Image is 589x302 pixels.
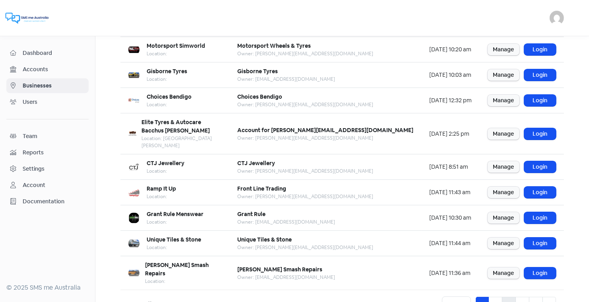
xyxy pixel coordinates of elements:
[429,130,472,138] div: [DATE] 2:25 pm
[237,218,335,226] div: Owner: [EMAIL_ADDRESS][DOMAIN_NAME]
[147,42,205,49] b: Motorsport Simworld
[147,185,176,192] b: Ramp It Up
[23,197,85,206] span: Documentation
[524,161,556,173] a: Login
[128,212,139,224] img: 4a6b15b7-8deb-4f81-962f-cd6db14835d5-250x250.png
[237,101,373,108] div: Owner: [PERSON_NAME][EMAIL_ADDRESS][DOMAIN_NAME]
[23,132,85,140] span: Team
[488,69,519,81] a: Manage
[429,96,472,105] div: [DATE] 12:32 pm
[488,187,519,198] a: Manage
[237,266,322,273] b: [PERSON_NAME] Smash Repairs
[524,187,556,198] a: Login
[147,50,205,57] div: Location:
[128,162,139,173] img: 7be11b49-75b7-437a-b653-4ef32f684f53-250x250.png
[237,42,311,49] b: Motorsport Wheels & Tyres
[145,278,221,285] div: Location:
[128,95,139,106] img: 0e827074-2277-4e51-9f29-4863781f49ff-250x250.png
[237,274,335,281] div: Owner: [EMAIL_ADDRESS][DOMAIN_NAME]
[524,44,556,55] a: Login
[6,283,89,292] div: © 2025 SMS me Australia
[147,160,184,167] b: CTJ Jewellery
[488,238,519,249] a: Manage
[237,193,373,200] div: Owner: [PERSON_NAME][EMAIL_ADDRESS][DOMAIN_NAME]
[145,261,209,277] b: [PERSON_NAME] Smash Repairs
[524,267,556,279] a: Login
[128,70,139,81] img: 63d568eb-2aa7-4a3e-ac80-3fa331f9deb7-250x250.png
[6,46,89,60] a: Dashboard
[23,49,85,57] span: Dashboard
[488,161,519,173] a: Manage
[237,185,286,192] b: Front Line Trading
[6,194,89,209] a: Documentation
[147,101,192,108] div: Location:
[488,44,519,55] a: Manage
[524,128,556,140] a: Login
[128,238,139,249] img: 052dc0f5-0326-4f27-ad8e-36ef436f33b3-250x250.png
[147,168,184,175] div: Location:
[237,50,373,57] div: Owner: [PERSON_NAME][EMAIL_ADDRESS][DOMAIN_NAME]
[6,95,89,109] a: Users
[6,62,89,77] a: Accounts
[23,181,45,189] div: Account
[429,71,472,79] div: [DATE] 10:03 am
[237,244,373,251] div: Owner: [PERSON_NAME][EMAIL_ADDRESS][DOMAIN_NAME]
[429,188,472,197] div: [DATE] 11:43 am
[6,78,89,93] a: Businesses
[23,165,45,173] div: Settings
[429,45,472,54] div: [DATE] 10:20 am
[237,160,275,167] b: CTJ Jewellery
[23,82,85,90] span: Businesses
[488,212,519,224] a: Manage
[429,163,472,171] div: [DATE] 8:51 am
[141,119,210,134] b: Elite Tyres & Autocare Bacchus [PERSON_NAME]
[128,267,139,279] img: 41d3e966-6eab-4070-a8ed-998341c7dede-250x250.png
[237,68,278,75] b: Gisborne Tyres
[147,93,192,100] b: Choices Bendigo
[128,187,139,198] img: 35f4c1ad-4f2e-48ad-ab30-5155fdf70f3d-250x250.png
[488,95,519,106] a: Manage
[128,44,139,55] img: f04f9500-df2d-4bc6-9216-70fe99c8ada6-250x250.png
[23,65,85,74] span: Accounts
[6,129,89,144] a: Team
[23,148,85,157] span: Reports
[429,214,472,222] div: [DATE] 10:30 am
[237,210,265,218] b: Grant Rule
[147,193,176,200] div: Location:
[429,269,472,277] div: [DATE] 11:36 am
[237,127,413,134] b: Account for [PERSON_NAME][EMAIL_ADDRESS][DOMAIN_NAME]
[6,145,89,160] a: Reports
[488,128,519,140] a: Manage
[237,134,413,142] div: Owner: [PERSON_NAME][EMAIL_ADDRESS][DOMAIN_NAME]
[147,76,187,83] div: Location:
[237,236,292,243] b: Unique Tiles & Stone
[147,68,187,75] b: Gisborne Tyres
[237,93,282,100] b: Choices Bendigo
[237,168,373,175] div: Owner: [PERSON_NAME][EMAIL_ADDRESS][DOMAIN_NAME]
[524,212,556,224] a: Login
[237,76,335,83] div: Owner: [EMAIL_ADDRESS][DOMAIN_NAME]
[23,98,85,106] span: Users
[147,218,203,226] div: Location:
[128,128,137,139] img: 66d538de-5a83-4c3b-bc95-2d621ac501ae-250x250.png
[147,210,203,218] b: Grant Rule Menswear
[429,239,472,247] div: [DATE] 11:44 am
[6,178,89,193] a: Account
[147,244,201,251] div: Location:
[550,11,564,25] img: User
[524,95,556,106] a: Login
[524,238,556,249] a: Login
[488,267,519,279] a: Manage
[524,69,556,81] a: Login
[141,135,221,149] div: Location: [GEOGRAPHIC_DATA][PERSON_NAME]
[147,236,201,243] b: Unique Tiles & Stone
[6,162,89,176] a: Settings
